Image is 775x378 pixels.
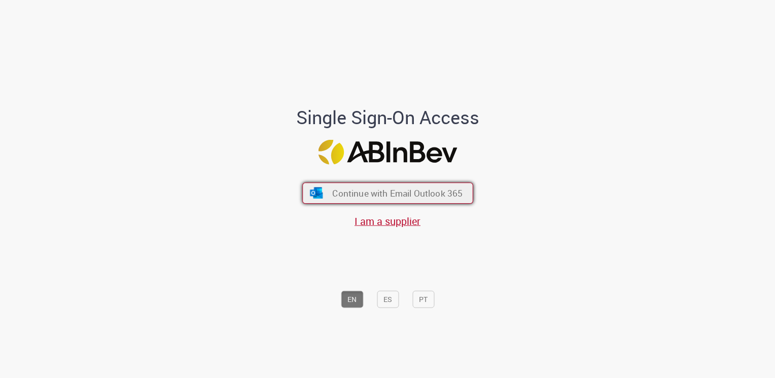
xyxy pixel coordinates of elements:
button: ES [377,290,399,308]
button: PT [412,290,434,308]
a: I am a supplier [355,214,420,228]
h1: Single Sign-On Access [247,107,529,128]
button: ícone Azure/Microsoft 360 Continue with Email Outlook 365 [302,182,473,204]
img: ícone Azure/Microsoft 360 [309,187,324,198]
img: Logo ABInBev [318,139,457,164]
span: Continue with Email Outlook 365 [332,187,463,199]
button: EN [341,290,363,308]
